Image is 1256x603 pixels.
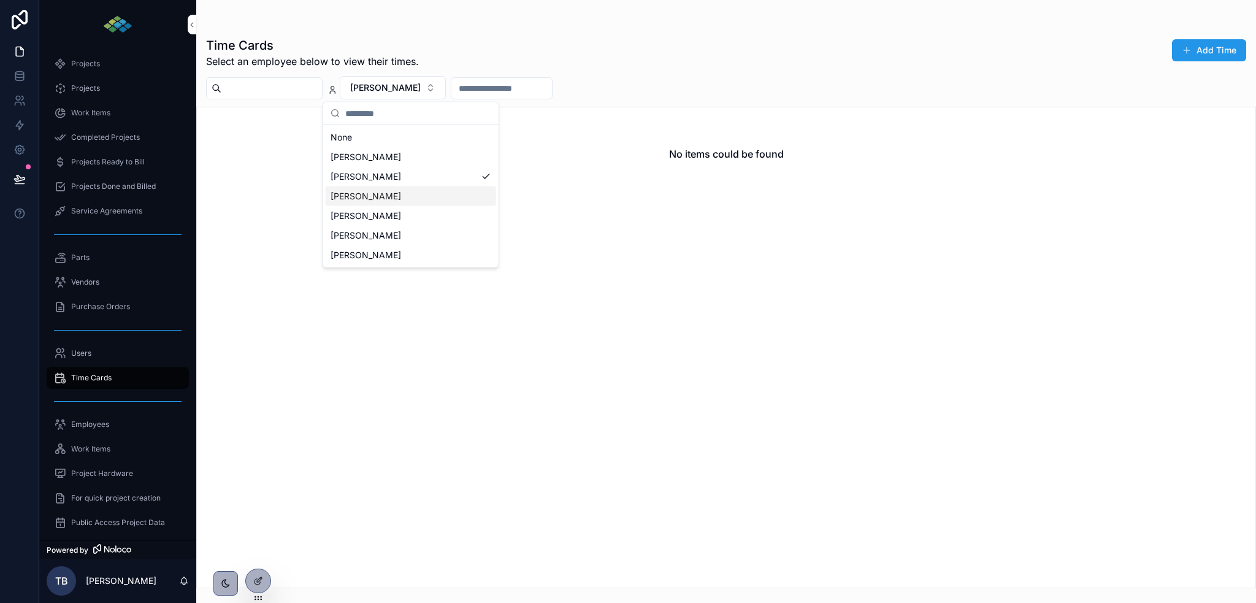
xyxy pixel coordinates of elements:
button: Select Button [340,76,446,99]
div: scrollable content [39,49,196,540]
span: Work Items [71,444,110,454]
a: Service Agreements [47,200,189,222]
a: For quick project creation [47,487,189,509]
span: [PERSON_NAME] [331,151,401,163]
span: [PERSON_NAME] [331,249,401,261]
span: [PERSON_NAME] [331,210,401,222]
span: [PERSON_NAME] [331,171,401,183]
a: Work Items [47,438,189,460]
button: Add Time [1172,39,1246,61]
span: Vendors [71,277,99,287]
span: [PERSON_NAME] [331,190,401,202]
span: Employees [71,420,109,429]
a: Purchase Orders [47,296,189,318]
span: Projects Done and Billed [71,182,156,191]
a: Projects Done and Billed [47,175,189,198]
a: Time Cards [47,367,189,389]
h2: No items could be found [669,147,784,161]
a: Projects [47,53,189,75]
a: Projects Ready to Bill [47,151,189,173]
a: Project Hardware [47,463,189,485]
span: Time Cards [71,373,112,383]
a: Powered by [39,540,196,559]
span: TB [55,574,68,588]
span: Projects [71,83,100,93]
img: App logo [102,15,133,34]
span: Work Items [71,108,110,118]
span: Parts [71,253,90,263]
a: Parts [47,247,189,269]
p: [PERSON_NAME] [86,575,156,587]
span: Service Agreements [71,206,142,216]
span: Projects Ready to Bill [71,157,145,167]
span: Project Hardware [71,469,133,478]
div: None [326,128,496,147]
a: Employees [47,413,189,436]
span: Public Access Project Data [71,518,165,528]
a: Users [47,342,189,364]
a: Vendors [47,271,189,293]
a: Public Access Project Data [47,512,189,534]
span: For quick project creation [71,493,161,503]
span: Projects [71,59,100,69]
span: [PERSON_NAME] [350,82,421,94]
h1: Time Cards [206,37,419,54]
span: [PERSON_NAME] [331,229,401,242]
span: Purchase Orders [71,302,130,312]
span: Select an employee below to view their times. [206,54,419,69]
span: Powered by [47,545,88,555]
div: Suggestions [323,125,499,267]
span: Completed Projects [71,133,140,142]
a: Projects [47,77,189,99]
span: Users [71,348,91,358]
a: Completed Projects [47,126,189,148]
a: Work Items [47,102,189,124]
